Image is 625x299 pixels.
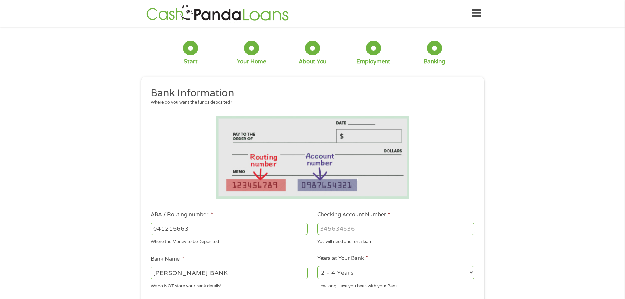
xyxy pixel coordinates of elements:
h2: Bank Information [151,87,469,100]
label: Checking Account Number [317,211,390,218]
div: Start [184,58,198,65]
label: Bank Name [151,256,184,263]
div: Banking [424,58,445,65]
div: Your Home [237,58,266,65]
div: About You [299,58,326,65]
div: Employment [356,58,390,65]
div: You will need one for a loan. [317,236,474,245]
input: 345634636 [317,223,474,235]
img: Routing number location [216,116,410,199]
div: We do NOT store your bank details! [151,280,308,289]
label: Years at Your Bank [317,255,368,262]
div: Where do you want the funds deposited? [151,99,469,106]
label: ABA / Routing number [151,211,213,218]
div: How long Have you been with your Bank [317,280,474,289]
img: GetLoanNow Logo [144,4,291,23]
input: 263177916 [151,223,308,235]
div: Where the Money to be Deposited [151,236,308,245]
